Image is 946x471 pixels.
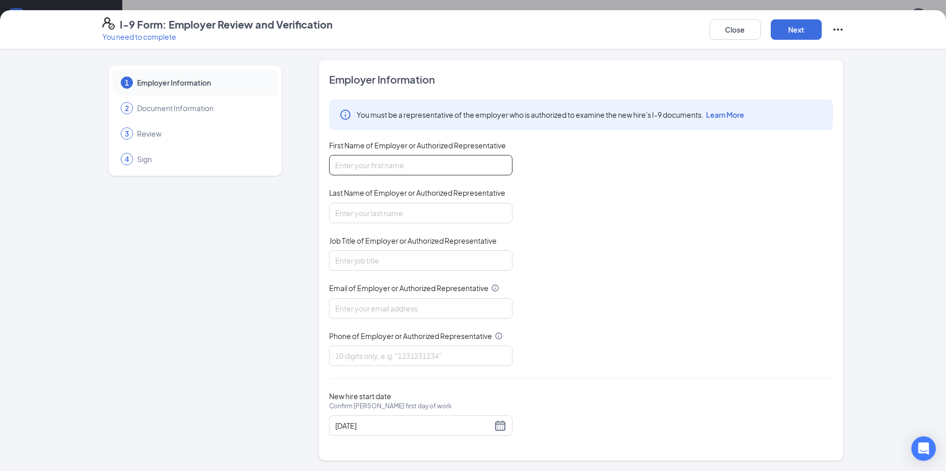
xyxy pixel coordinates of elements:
[329,203,512,223] input: Enter your last name
[329,72,833,87] span: Employer Information
[491,284,499,292] svg: Info
[329,140,506,150] span: First Name of Employer or Authorized Representative
[911,436,936,461] div: Open Intercom Messenger
[137,103,267,113] span: Document Information
[329,298,512,319] input: Enter your email address
[120,17,333,32] h4: I-9 Form: Employer Review and Verification
[329,155,512,175] input: Enter your first name
[125,128,129,139] span: 3
[357,110,744,120] span: You must be a representative of the employer who is authorized to examine the new hire's I-9 docu...
[137,77,267,88] span: Employer Information
[329,401,452,411] span: Confirm [PERSON_NAME] first day of work
[329,235,497,246] span: Job Title of Employer or Authorized Representative
[137,154,267,164] span: Sign
[329,188,505,198] span: Last Name of Employer or Authorized Representative
[771,19,822,40] button: Next
[335,420,492,431] input: 09/22/2025
[710,19,761,40] button: Close
[125,77,129,88] span: 1
[125,103,129,113] span: 2
[329,250,512,271] input: Enter job title
[329,346,512,366] input: 10 digits only, e.g. "1231231234"
[102,32,333,42] p: You need to complete
[125,154,129,164] span: 4
[102,17,115,30] svg: FormI9EVerifyIcon
[704,110,744,119] a: Learn More
[329,283,489,293] span: Email of Employer or Authorized Representative
[706,110,744,119] span: Learn More
[329,331,492,341] span: Phone of Employer or Authorized Representative
[137,128,267,139] span: Review
[339,109,352,121] svg: Info
[329,391,452,422] span: New hire start date
[495,332,503,340] svg: Info
[832,23,844,36] svg: Ellipses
